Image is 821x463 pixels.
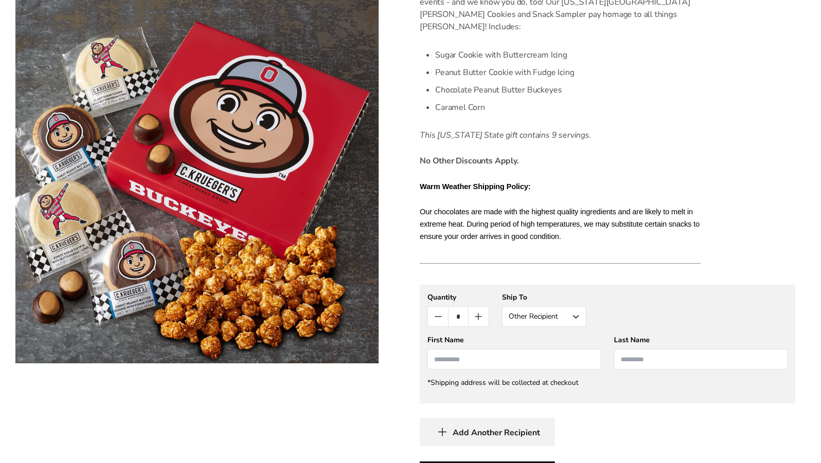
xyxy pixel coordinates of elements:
[614,335,788,345] div: Last Name
[428,307,448,326] button: Count minus
[420,418,555,446] button: Add Another Recipient
[502,292,586,302] div: Ship To
[420,155,519,166] strong: No Other Discounts Apply.
[427,335,601,345] div: First Name
[420,285,795,403] gfm-form: New recipient
[427,349,601,369] input: First Name
[448,307,468,326] input: Quantity
[427,292,489,302] div: Quantity
[8,424,106,455] iframe: Sign Up via Text for Offers
[435,46,701,64] li: Sugar Cookie with Buttercream Icing
[435,64,701,81] li: Peanut Butter Cookie with Fudge Icing
[469,307,489,326] button: Count plus
[435,99,701,116] li: Caramel Corn
[420,182,531,191] span: Warm Weather Shipping Policy:
[453,428,540,438] span: Add Another Recipient
[614,349,788,369] input: Last Name
[420,129,591,141] em: This [US_STATE] State gift contains 9 servings.
[420,208,700,240] span: Our chocolates are made with the highest quality ingredients and are likely to melt in extreme he...
[435,81,701,99] li: Chocolate Peanut Butter Buckeyes
[502,306,586,327] button: Other Recipient
[427,378,788,387] div: *Shipping address will be collected at checkout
